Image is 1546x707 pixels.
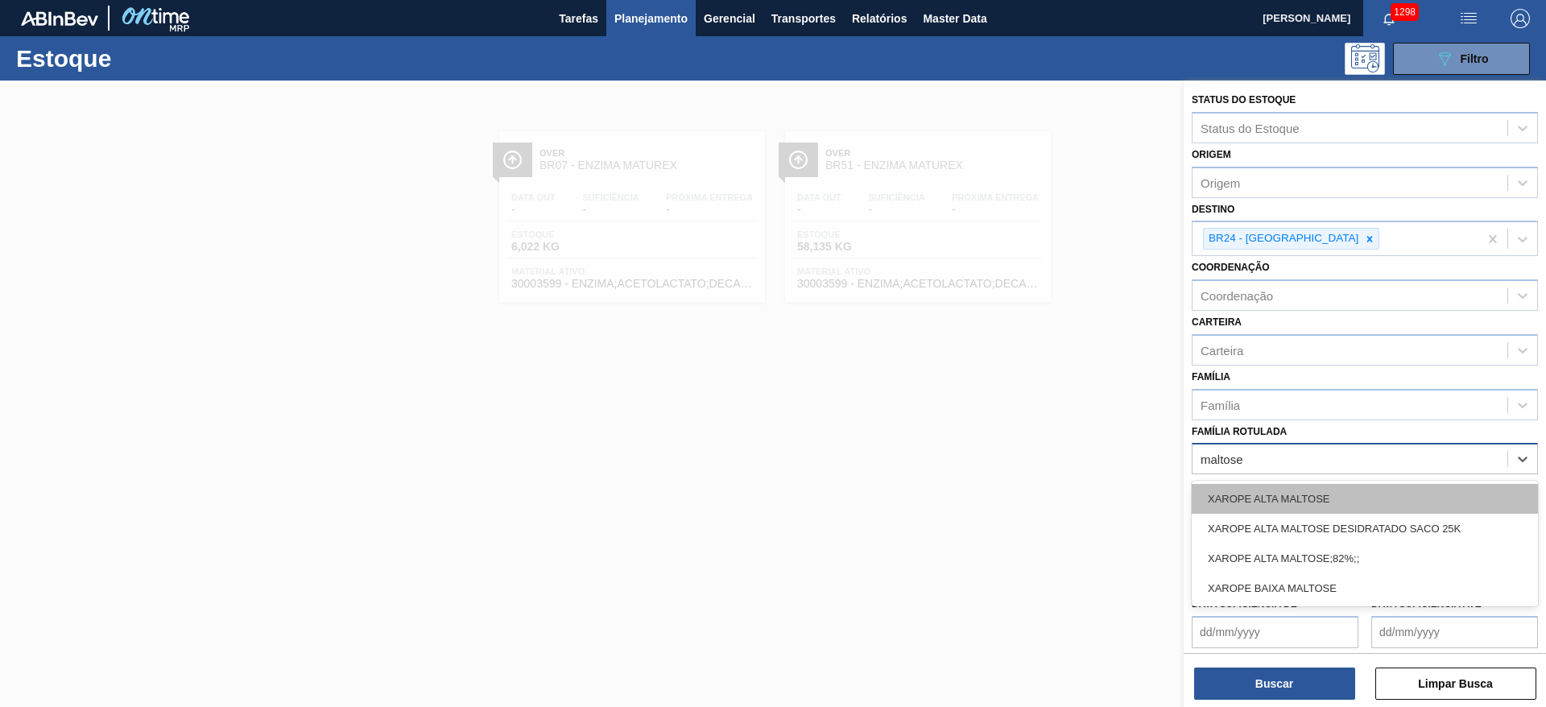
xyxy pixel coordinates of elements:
[1192,514,1538,544] div: XAROPE ALTA MALTOSE DESIDRATADO SACO 25K
[1201,289,1273,303] div: Coordenação
[1393,43,1530,75] button: Filtro
[704,9,755,28] span: Gerencial
[771,9,836,28] span: Transportes
[1192,573,1538,603] div: XAROPE BAIXA MALTOSE
[1192,616,1358,648] input: dd/mm/yyyy
[21,11,98,26] img: TNhmsLtSVTkK8tSr43FrP2fwEKptu5GPRR3wAAAABJRU5ErkJggg==
[559,9,598,28] span: Tarefas
[1461,52,1489,65] span: Filtro
[1345,43,1385,75] div: Pogramando: nenhum usuário selecionado
[1201,398,1240,411] div: Família
[1192,371,1230,382] label: Família
[1204,229,1361,249] div: BR24 - [GEOGRAPHIC_DATA]
[1201,176,1240,189] div: Origem
[1192,544,1538,573] div: XAROPE ALTA MALTOSE;82%;;
[1192,94,1296,105] label: Status do Estoque
[1192,480,1272,491] label: Material ativo
[1192,204,1234,215] label: Destino
[614,9,688,28] span: Planejamento
[16,49,257,68] h1: Estoque
[1371,616,1538,648] input: dd/mm/yyyy
[1363,7,1415,30] button: Notificações
[923,9,986,28] span: Master Data
[1201,121,1300,134] div: Status do Estoque
[1511,9,1530,28] img: Logout
[1201,343,1243,357] div: Carteira
[852,9,907,28] span: Relatórios
[1192,426,1287,437] label: Família Rotulada
[1391,3,1419,21] span: 1298
[1192,149,1231,160] label: Origem
[1192,262,1270,273] label: Coordenação
[1192,484,1538,514] div: XAROPE ALTA MALTOSE
[1459,9,1478,28] img: userActions
[1192,316,1242,328] label: Carteira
